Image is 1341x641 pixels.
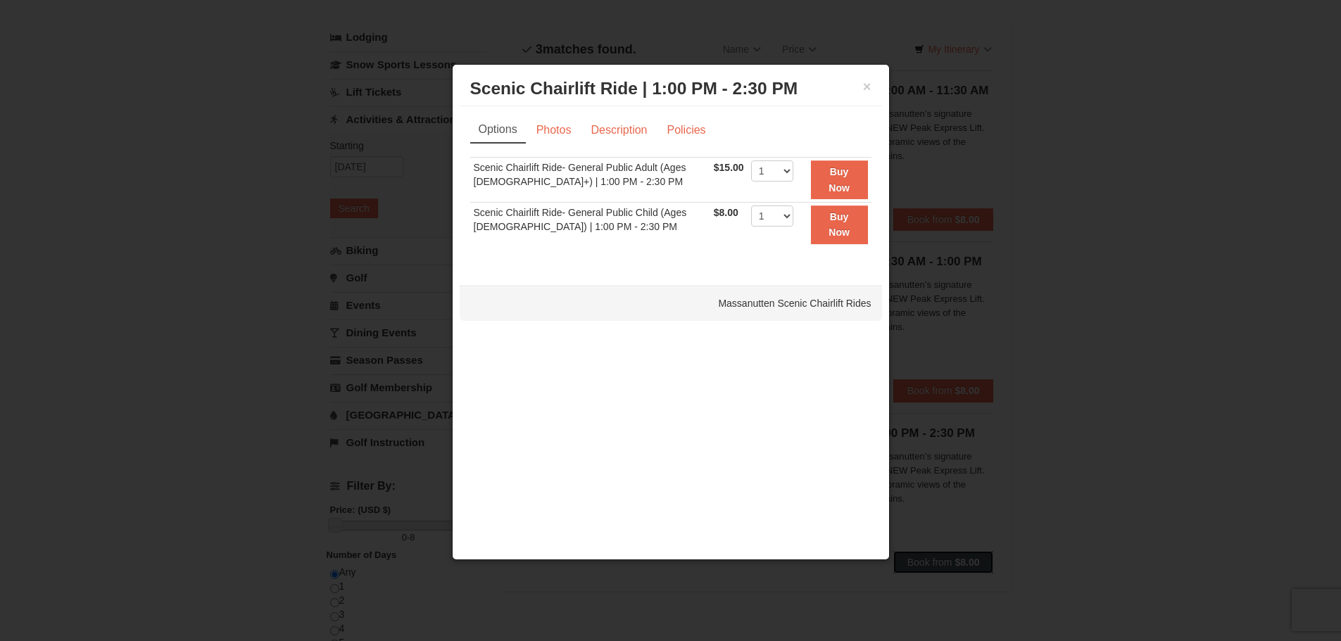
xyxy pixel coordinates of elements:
[811,205,868,244] button: Buy Now
[714,207,738,218] span: $8.00
[470,202,710,246] td: Scenic Chairlift Ride- General Public Child (Ages [DEMOGRAPHIC_DATA]) | 1:00 PM - 2:30 PM
[581,117,656,144] a: Description
[470,117,526,144] a: Options
[527,117,581,144] a: Photos
[657,117,714,144] a: Policies
[470,78,871,99] h3: Scenic Chairlift Ride | 1:00 PM - 2:30 PM
[811,160,868,199] button: Buy Now
[460,286,882,321] div: Massanutten Scenic Chairlift Rides
[470,158,710,203] td: Scenic Chairlift Ride- General Public Adult (Ages [DEMOGRAPHIC_DATA]+) | 1:00 PM - 2:30 PM
[863,80,871,94] button: ×
[829,211,850,238] strong: Buy Now
[829,166,850,193] strong: Buy Now
[714,162,744,173] span: $15.00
